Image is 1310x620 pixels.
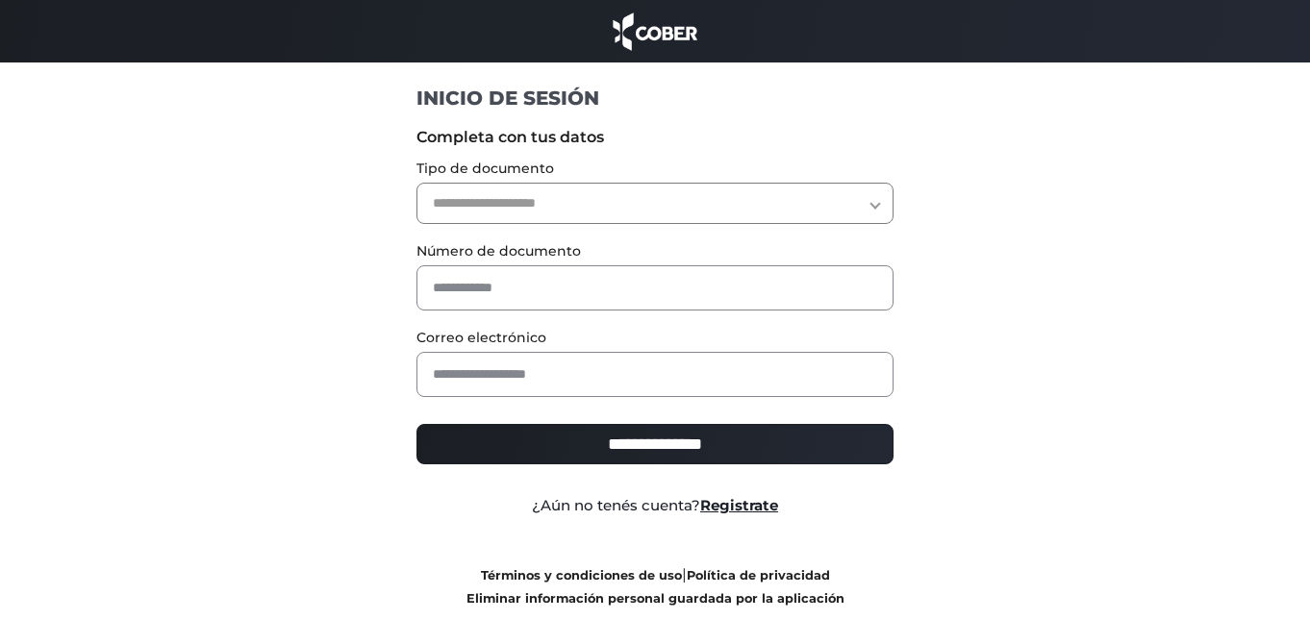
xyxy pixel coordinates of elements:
[416,241,894,261] label: Número de documento
[416,86,894,111] h1: INICIO DE SESIÓN
[402,563,909,609] div: |
[416,328,894,348] label: Correo electrónico
[466,591,844,606] a: Eliminar información personal guardada por la aplicación
[416,126,894,149] label: Completa con tus datos
[608,10,702,53] img: cober_marca.png
[700,496,778,514] a: Registrate
[481,568,682,583] a: Términos y condiciones de uso
[687,568,830,583] a: Política de privacidad
[416,159,894,179] label: Tipo de documento
[402,495,909,517] div: ¿Aún no tenés cuenta?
